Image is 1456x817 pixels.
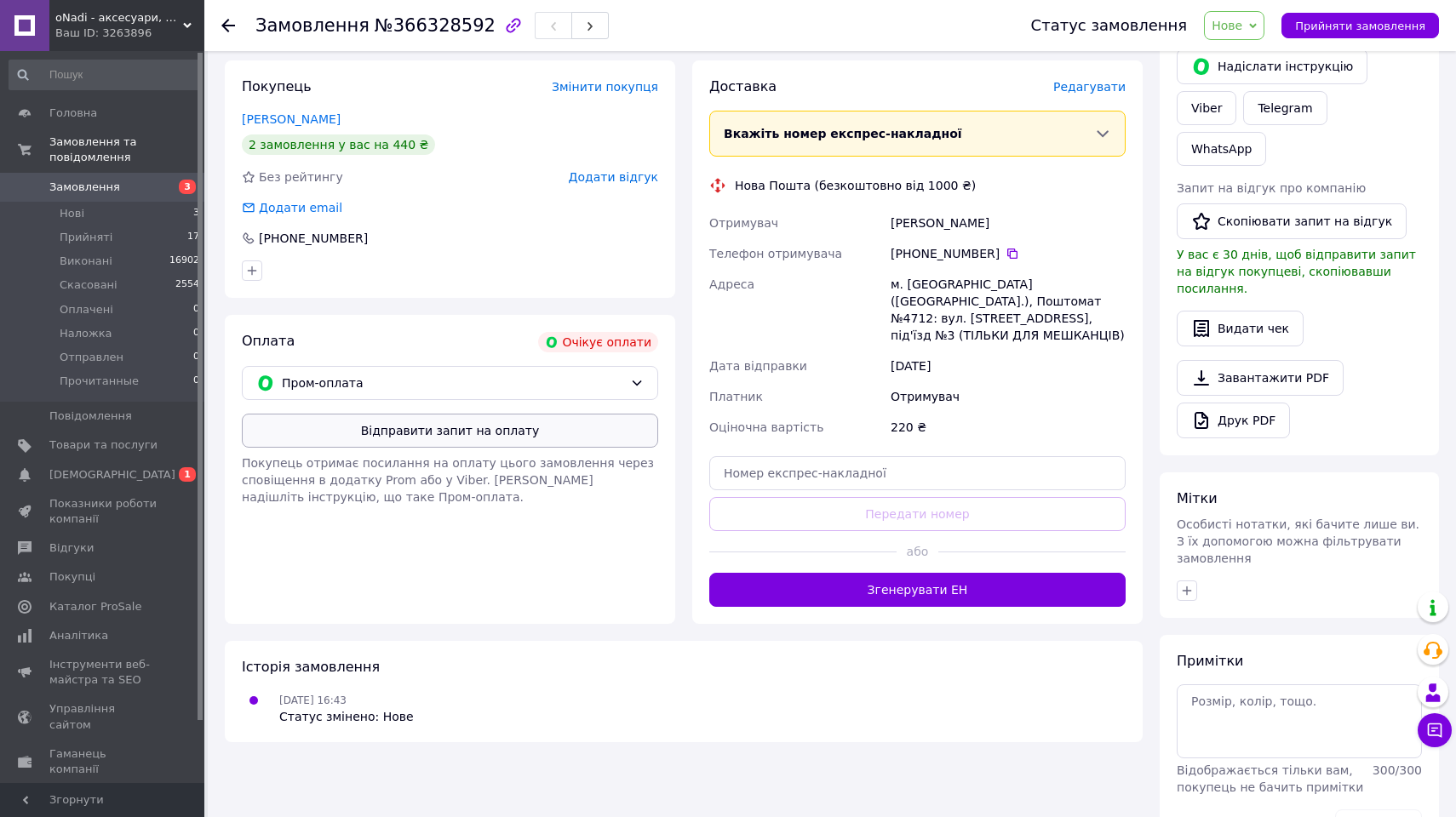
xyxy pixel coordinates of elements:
[60,374,139,389] span: Прочитанные
[242,78,312,94] span: Покупець
[887,208,1129,238] div: [PERSON_NAME]
[242,659,380,675] span: Історія замовлення
[1177,132,1266,166] a: WhatsApp
[49,569,95,585] span: Покупці
[9,60,201,90] input: Пошук
[1177,203,1407,239] button: Скопіювати запит на відгук
[282,374,623,392] span: Пром-оплата
[709,359,807,373] span: Дата відправки
[279,694,347,706] span: [DATE] 16:43
[1177,490,1218,506] span: Мітки
[709,390,763,403] span: Платник
[1295,20,1425,32] span: Прийняти замовлення
[1177,181,1366,195] span: Запит на відгук про компанію
[257,230,370,247] div: [PHONE_NUMBER]
[242,456,654,504] span: Покупець отримає посилання на оплату цього замовлення через сповіщення в додатку Prom або у Viber...
[60,206,84,221] span: Нові
[375,15,496,36] span: №366328592
[731,177,980,194] div: Нова Пошта (безкоштовно від 1000 ₴)
[1373,763,1422,777] span: 300 / 300
[709,216,778,230] span: Отримувач
[49,437,158,453] span: Товари та послуги
[1177,248,1416,295] span: У вас є 30 днів, щоб відправити запит на відгук покупцеві, скопіювавши посилання.
[897,543,938,560] span: або
[255,15,370,36] span: Замовлення
[891,245,1126,262] div: [PHONE_NUMBER]
[49,540,94,556] span: Відгуки
[259,170,343,184] span: Без рейтингу
[193,350,199,365] span: 0
[49,180,120,195] span: Замовлення
[193,206,199,221] span: 3
[242,134,435,155] div: 2 замовлення у вас на 440 ₴
[242,333,295,349] span: Оплата
[60,350,123,365] span: Отправлен
[887,269,1129,351] div: м. [GEOGRAPHIC_DATA] ([GEOGRAPHIC_DATA].), Поштомат №4712: вул. [STREET_ADDRESS], під'їзд №3 (ТІЛ...
[887,351,1129,381] div: [DATE]
[1281,13,1439,38] button: Прийняти замовлення
[179,467,196,482] span: 1
[242,414,658,448] button: Відправити запит на оплату
[709,247,842,260] span: Телефон отримувача
[1053,80,1126,94] span: Редагувати
[49,496,158,527] span: Показники роботи компанії
[887,381,1129,412] div: Отримувач
[49,106,97,121] span: Головна
[257,199,344,216] div: Додати email
[49,657,158,688] span: Інструменти веб-майстра та SEO
[1212,19,1242,32] span: Нове
[193,326,199,341] span: 0
[60,254,112,269] span: Виконані
[1177,311,1304,346] button: Видати чек
[1177,403,1290,438] a: Друк PDF
[49,467,175,483] span: [DEMOGRAPHIC_DATA]
[1177,653,1243,669] span: Примітки
[175,277,199,293] span: 2554
[709,573,1126,607] button: Згенерувати ЕН
[552,80,658,94] span: Змінити покупця
[55,10,183,26] span: oNadi - аксесуари, прикраси та косметика
[538,332,658,352] div: Очікує оплати
[193,302,199,317] span: 0
[60,302,113,317] span: Оплачені
[221,17,235,34] div: Повернутися назад
[709,78,777,94] span: Доставка
[279,708,414,725] div: Статус змінено: Нове
[887,412,1129,443] div: 220 ₴
[187,230,199,245] span: 17
[724,127,962,140] span: Вкажіть номер експрес-накладної
[49,701,158,732] span: Управління сайтом
[49,746,158,777] span: Гаманець компанії
[1177,91,1236,125] a: Viber
[709,456,1126,490] input: Номер експрес-накладної
[193,374,199,389] span: 0
[709,420,823,434] span: Оціночна вартість
[60,326,112,341] span: Наложка
[169,254,199,269] span: 16902
[60,277,118,293] span: Скасовані
[55,26,204,41] div: Ваш ID: 3263896
[1177,49,1367,84] button: Надіслати інструкцію
[240,199,344,216] div: Додати email
[569,170,658,184] span: Додати відгук
[1418,713,1452,747] button: Чат з покупцем
[49,628,108,643] span: Аналітика
[1177,517,1419,565] span: Особисті нотатки, які бачите лише ви. З їх допомогою можна фільтрувати замовлення
[179,180,196,194] span: 3
[49,599,141,614] span: Каталог ProSale
[49,134,204,165] span: Замовлення та повідомлення
[1243,91,1327,125] a: Telegram
[49,408,132,424] span: Повідомлення
[1031,17,1188,34] div: Статус замовлення
[709,277,754,291] span: Адреса
[60,230,112,245] span: Прийняті
[242,112,341,126] a: [PERSON_NAME]
[1177,360,1344,396] a: Завантажити PDF
[1177,763,1363,794] span: Відображається тільки вам, покупець не бачить примітки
